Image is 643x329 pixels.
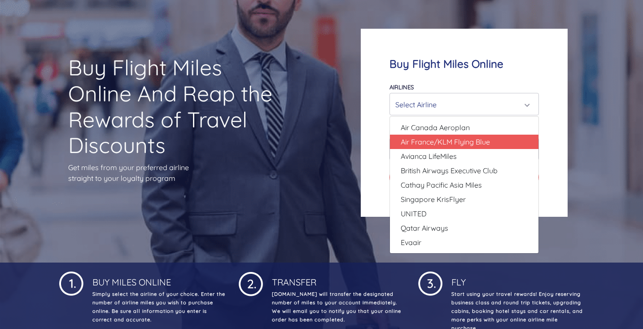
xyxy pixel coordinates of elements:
[239,270,263,296] img: 1
[68,55,282,158] h1: Buy Flight Miles Online And Reap the Rewards of Travel Discounts
[418,270,442,296] img: 1
[401,151,457,162] span: Avianca LifeMiles
[401,194,466,205] span: Singapore KrisFlyer
[68,162,282,184] p: Get miles from your preferred airline straight to your loyalty program
[401,223,448,233] span: Qatar Airways
[59,270,83,296] img: 1
[389,57,539,70] h4: Buy Flight Miles Online
[270,290,405,324] p: [DOMAIN_NAME] will transfer the designated number of miles to your account immediately. We will e...
[395,96,528,113] div: Select Airline
[401,136,490,147] span: Air France/KLM Flying Blue
[270,270,405,288] h4: Transfer
[91,290,225,324] p: Simply select the airline of your choice. Enter the number of airline miles you wish to purchase ...
[401,237,421,248] span: Evaair
[91,270,225,288] h4: Buy Miles Online
[401,180,482,190] span: Cathay Pacific Asia Miles
[450,270,584,288] h4: Fly
[389,93,539,115] button: Select Airline
[401,122,470,133] span: Air Canada Aeroplan
[401,208,427,219] span: UNITED
[389,83,414,91] label: Airlines
[401,165,498,176] span: British Airways Executive Club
